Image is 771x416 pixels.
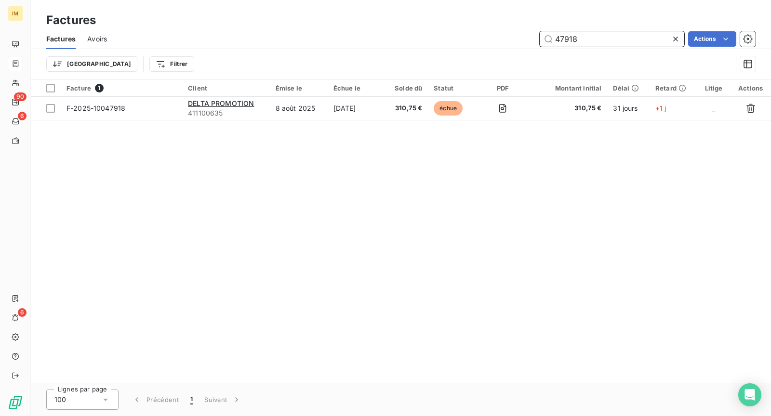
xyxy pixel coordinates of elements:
[190,395,193,404] span: 1
[390,84,422,92] div: Solde dû
[188,108,264,118] span: 411100635
[535,84,601,92] div: Montant initial
[95,84,104,92] span: 1
[434,84,470,92] div: Statut
[185,390,199,410] button: 1
[613,84,644,92] div: Délai
[8,6,23,21] div: IM
[328,97,384,120] td: [DATE]
[46,56,137,72] button: [GEOGRAPHIC_DATA]
[276,84,322,92] div: Émise le
[46,34,76,44] span: Factures
[736,84,765,92] div: Actions
[703,84,725,92] div: Litige
[655,84,691,92] div: Retard
[270,97,328,120] td: 8 août 2025
[66,104,125,112] span: F-2025-10047918
[18,112,27,120] span: 6
[126,390,185,410] button: Précédent
[607,97,650,120] td: 31 jours
[149,56,194,72] button: Filtrer
[18,308,27,317] span: 6
[188,99,254,107] span: DELTA PROMOTION
[540,31,684,47] input: Rechercher
[199,390,247,410] button: Suivant
[87,34,107,44] span: Avoirs
[8,395,23,410] img: Logo LeanPay
[390,104,422,113] span: 310,75 €
[66,84,91,92] span: Facture
[688,31,736,47] button: Actions
[434,101,463,116] span: échue
[14,92,27,101] span: 90
[46,12,96,29] h3: Factures
[482,84,523,92] div: PDF
[535,104,601,113] span: 310,75 €
[738,383,761,406] div: Open Intercom Messenger
[712,104,715,112] span: _
[655,104,666,112] span: +1 j
[54,395,66,404] span: 100
[188,84,264,92] div: Client
[333,84,378,92] div: Échue le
